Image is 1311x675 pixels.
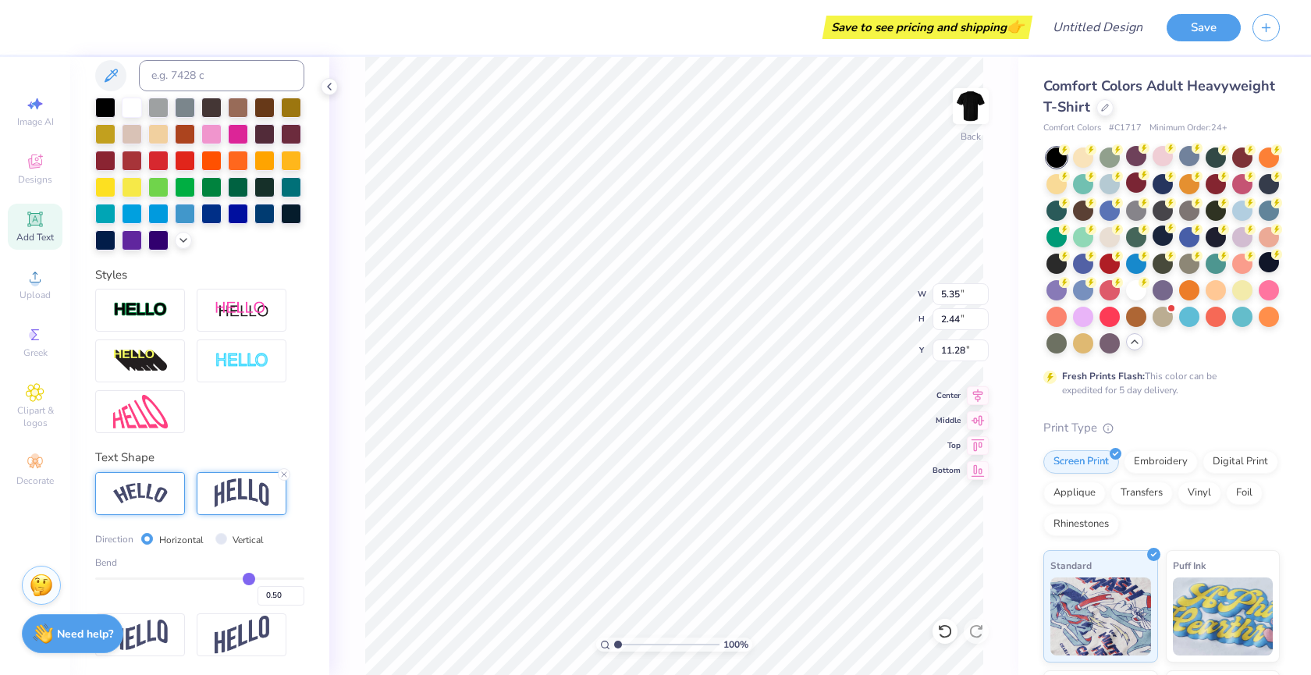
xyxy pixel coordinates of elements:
span: Puff Ink [1173,557,1206,574]
input: e.g. 7428 c [139,60,304,91]
img: Puff Ink [1173,577,1274,655]
span: Comfort Colors [1043,122,1101,135]
img: Negative Space [215,352,269,370]
span: Clipart & logos [8,404,62,429]
img: Rise [215,616,269,654]
button: Save [1167,14,1241,41]
img: Arch [215,478,269,508]
div: Transfers [1110,481,1173,505]
span: Add Text [16,231,54,243]
span: Center [933,390,961,401]
div: Back [961,130,981,144]
span: Image AI [17,115,54,128]
div: Print Type [1043,419,1280,437]
span: Decorate [16,474,54,487]
img: Flag [113,620,168,650]
img: 3d Illusion [113,349,168,374]
div: Applique [1043,481,1106,505]
span: 100 % [723,638,748,652]
label: Vertical [233,533,264,547]
span: 👉 [1007,17,1024,36]
img: Standard [1050,577,1151,655]
span: # C1717 [1109,122,1142,135]
div: Styles [95,266,304,284]
div: Foil [1226,481,1263,505]
span: Bottom [933,465,961,476]
span: Comfort Colors Adult Heavyweight T-Shirt [1043,76,1275,116]
span: Greek [23,346,48,359]
img: Shadow [215,300,269,320]
span: Standard [1050,557,1092,574]
strong: Fresh Prints Flash: [1062,370,1145,382]
span: Designs [18,173,52,186]
span: Bend [95,556,117,570]
span: Upload [20,289,51,301]
span: Direction [95,532,133,546]
div: Save to see pricing and shipping [826,16,1029,39]
div: Screen Print [1043,450,1119,474]
img: Back [955,91,986,122]
span: Minimum Order: 24 + [1149,122,1228,135]
label: Horizontal [159,533,204,547]
span: Top [933,440,961,451]
div: Text Shape [95,449,304,467]
div: Rhinestones [1043,513,1119,536]
img: Arc [113,483,168,504]
input: Untitled Design [1040,12,1155,43]
img: Stroke [113,301,168,319]
span: Middle [933,415,961,426]
img: Free Distort [113,395,168,428]
div: Vinyl [1178,481,1221,505]
strong: Need help? [57,627,113,641]
div: This color can be expedited for 5 day delivery. [1062,369,1254,397]
div: Digital Print [1203,450,1278,474]
div: Embroidery [1124,450,1198,474]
